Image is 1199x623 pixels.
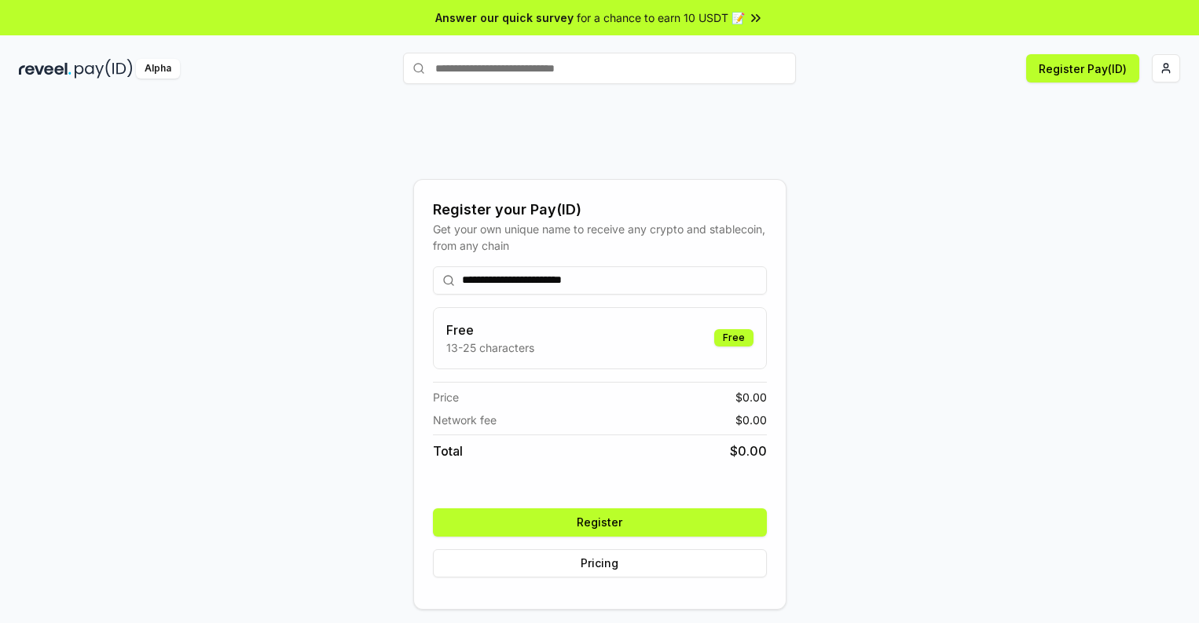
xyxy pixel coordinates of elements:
[136,59,180,79] div: Alpha
[735,412,767,428] span: $ 0.00
[577,9,745,26] span: for a chance to earn 10 USDT 📝
[446,339,534,356] p: 13-25 characters
[433,412,497,428] span: Network fee
[75,59,133,79] img: pay_id
[446,321,534,339] h3: Free
[433,508,767,537] button: Register
[730,442,767,460] span: $ 0.00
[19,59,71,79] img: reveel_dark
[714,329,753,346] div: Free
[433,442,463,460] span: Total
[435,9,574,26] span: Answer our quick survey
[433,389,459,405] span: Price
[1026,54,1139,82] button: Register Pay(ID)
[433,199,767,221] div: Register your Pay(ID)
[433,549,767,577] button: Pricing
[433,221,767,254] div: Get your own unique name to receive any crypto and stablecoin, from any chain
[735,389,767,405] span: $ 0.00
